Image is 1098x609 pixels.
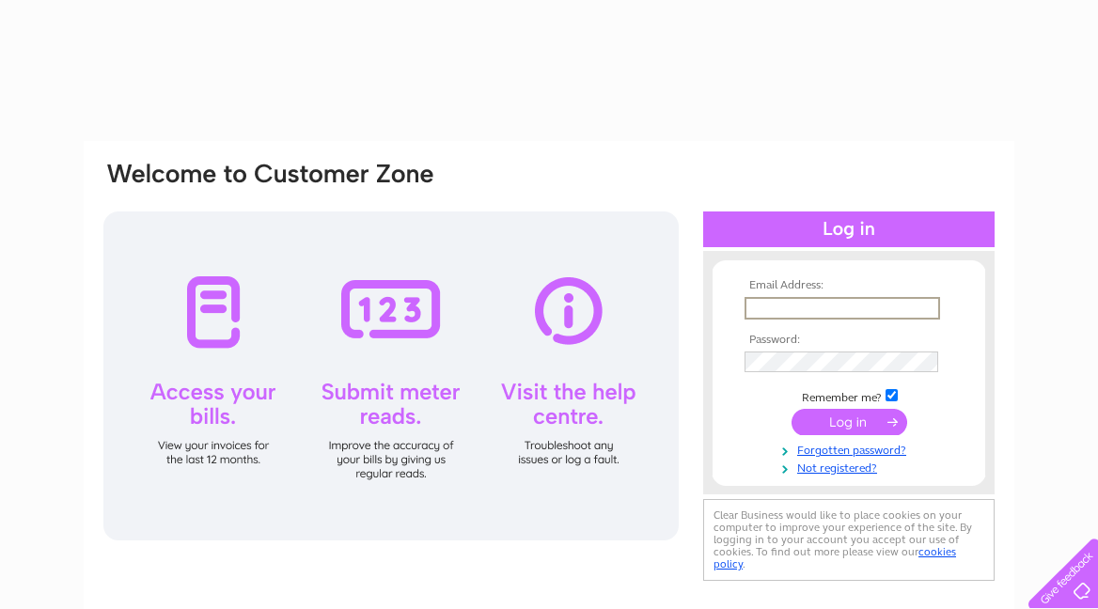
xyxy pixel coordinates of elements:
[745,458,958,476] a: Not registered?
[745,440,958,458] a: Forgotten password?
[740,279,958,292] th: Email Address:
[740,334,958,347] th: Password:
[740,386,958,405] td: Remember me?
[714,545,956,570] a: cookies policy
[792,409,907,435] input: Submit
[703,499,995,581] div: Clear Business would like to place cookies on your computer to improve your experience of the sit...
